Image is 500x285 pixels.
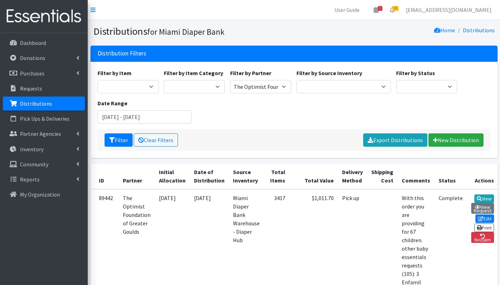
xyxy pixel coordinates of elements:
[98,50,146,57] h3: Distribution Filters
[3,5,85,28] img: HumanEssentials
[378,6,382,11] span: 2
[396,69,435,77] label: Filter by Status
[264,164,289,189] th: Total Items
[329,3,365,17] a: User Guide
[91,164,119,189] th: ID
[229,164,264,189] th: Source Inventory
[20,85,42,92] p: Requests
[20,146,44,153] p: Inventory
[3,112,85,126] a: Pick Ups & Deliveries
[20,100,52,107] p: Distributions
[3,66,85,80] a: Purchases
[20,191,60,198] p: My Organization
[434,164,467,189] th: Status
[3,172,85,186] a: Reports
[289,164,338,189] th: Total Value
[296,69,362,77] label: Filter by Source Inventory
[463,27,495,34] a: Distributions
[20,54,45,61] p: Donations
[164,69,223,77] label: Filter by Item Category
[3,142,85,156] a: Inventory
[3,157,85,171] a: Community
[474,194,494,203] a: View
[98,69,132,77] label: Filter by Item
[471,232,494,243] a: Reclaim
[155,164,190,189] th: Initial Allocation
[367,164,398,189] th: Shipping Cost
[368,3,384,17] a: 2
[363,133,427,147] a: Export Distributions
[119,164,155,189] th: Partner
[20,39,46,46] p: Dashboard
[400,3,497,17] a: [EMAIL_ADDRESS][DOMAIN_NAME]
[3,127,85,141] a: Partner Agencies
[98,99,127,107] label: Date Range
[3,97,85,111] a: Distributions
[20,130,61,137] p: Partner Agencies
[475,214,494,223] a: Edit
[392,6,399,11] span: 16
[471,203,494,214] a: View Request
[428,133,484,147] a: New Distribution
[105,133,133,147] button: Filter
[93,25,292,38] h1: Distributions
[3,36,85,50] a: Dashboard
[20,176,40,183] p: Reports
[3,51,85,65] a: Donations
[98,110,192,124] input: January 1, 2011 - December 31, 2011
[20,161,48,168] p: Community
[20,70,45,77] p: Purchases
[230,69,271,77] label: Filter by Partner
[3,187,85,201] a: My Organization
[338,164,367,189] th: Delivery Method
[134,133,178,147] a: Clear Filters
[398,164,434,189] th: Comments
[474,224,494,232] a: Print
[384,3,400,17] a: 16
[147,27,225,37] small: for Miami Diaper Bank
[190,164,229,189] th: Date of Distribution
[20,115,69,122] p: Pick Ups & Deliveries
[3,81,85,95] a: Requests
[434,27,455,34] a: Home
